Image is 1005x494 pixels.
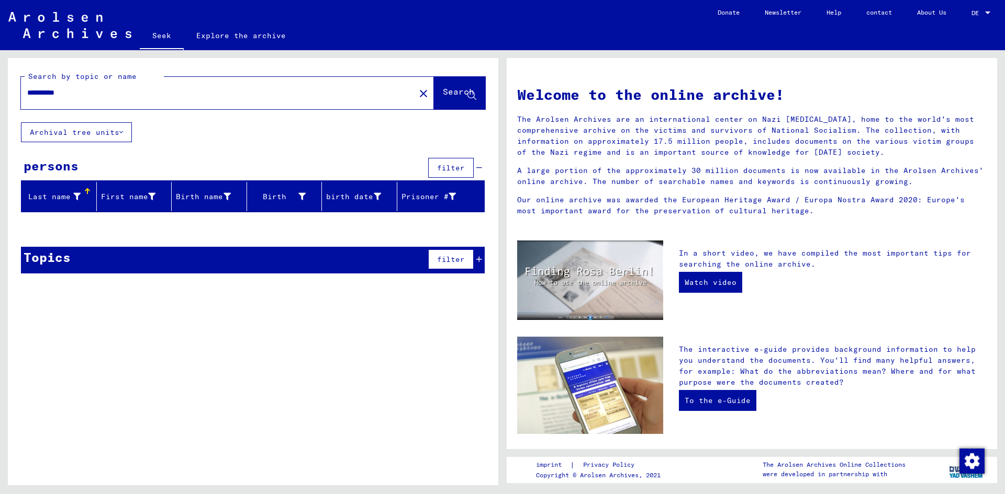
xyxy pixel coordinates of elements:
div: First name [101,188,172,205]
a: imprint [536,459,570,470]
div: Prisoner # [401,188,472,205]
font: A large portion of the approximately 30 million documents is now available in the Arolsen Archive... [517,166,984,186]
font: Prisoner # [401,192,449,201]
a: Privacy Policy [575,459,647,470]
img: Arolsen_neg.svg [8,12,131,38]
font: Birth [263,192,286,201]
a: Explore the archive [184,23,298,48]
font: Watch video [685,278,736,287]
mat-header-cell: Prisoner # [397,182,485,211]
font: Welcome to the online archive! [517,85,784,104]
font: Topics [24,249,71,265]
font: DE [971,9,979,17]
button: Search [434,77,485,109]
font: Copyright © Arolsen Archives, 2021 [536,471,661,479]
font: Explore the archive [196,31,286,40]
font: Search [443,86,474,97]
img: eguide.jpg [517,337,663,434]
a: To the e-Guide [679,390,756,411]
font: were developed in partnership with [763,470,887,478]
img: Change consent [959,449,985,474]
img: yv_logo.png [947,456,986,482]
font: Archival tree units [30,128,119,137]
font: Birth name [176,192,223,201]
mat-header-cell: Birth name [172,182,247,211]
mat-header-cell: birth date [322,182,397,211]
font: To the e-Guide [685,396,751,405]
mat-header-cell: Last name [21,182,97,211]
font: persons [24,158,79,174]
div: Birth name [176,188,247,205]
font: Search by topic or name [28,72,137,81]
div: birth date [326,188,397,205]
font: | [570,460,575,469]
font: Last name [28,192,71,201]
font: imprint [536,461,562,468]
font: About Us [917,8,946,16]
font: Privacy Policy [583,461,634,468]
button: filter [428,249,474,269]
font: The Arolsen Archives Online Collections [763,461,906,468]
font: Newsletter [765,8,801,16]
font: contact [866,8,892,16]
font: filter [437,255,465,264]
font: Help [827,8,841,16]
button: Archival tree units [21,122,132,142]
font: birth date [326,192,373,201]
mat-header-cell: Birth [247,182,322,211]
a: Watch video [679,272,742,293]
font: Seek [152,31,171,40]
font: The interactive e-guide provides background information to help you understand the documents. You... [679,344,976,387]
img: video.jpg [517,240,663,320]
div: Birth [251,188,322,205]
button: filter [428,158,474,178]
font: In a short video, we have compiled the most important tips for searching the online archive. [679,248,971,269]
a: Seek [140,23,184,50]
font: Our online archive was awarded the European Heritage Award / Europa Nostra Award 2020: Europe's m... [517,195,965,215]
font: The Arolsen Archives are an international center on Nazi [MEDICAL_DATA], home to the world's most... [517,114,974,157]
font: Donate [718,8,740,16]
mat-header-cell: First name [97,182,172,211]
button: Clear [413,83,434,104]
font: filter [437,163,465,173]
font: First name [101,192,148,201]
div: Last name [26,188,96,205]
mat-icon: close [417,87,430,100]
